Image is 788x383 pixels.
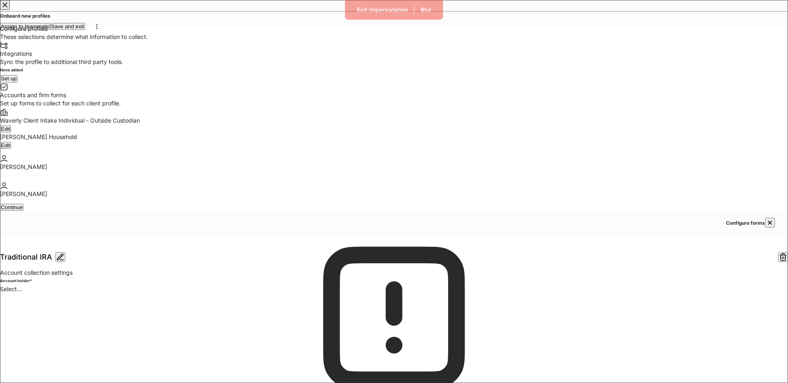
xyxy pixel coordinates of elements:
h5: Configure forms [726,219,765,227]
div: Edit [1,143,10,148]
div: Continue [1,205,23,210]
div: Set up [1,76,17,81]
div: Edit [1,126,10,132]
div: Blur [421,7,431,13]
div: Exit Impersonation [357,7,408,13]
div: Assign to teammate [1,24,49,29]
div: Save and exit [51,24,84,29]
